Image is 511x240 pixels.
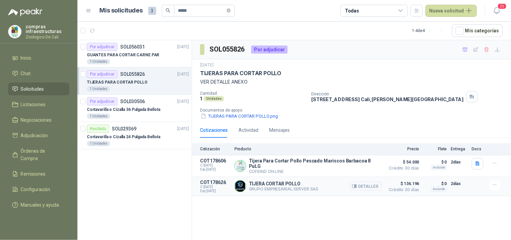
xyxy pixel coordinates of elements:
a: Inicio [8,52,69,64]
p: TIJERAS PARA CORTAR POLLO [200,70,282,77]
span: Licitaciones [21,101,46,108]
a: Por adjudicarSOL056031[DATE] GUANTES PARA CORTAR CARNE PAR1 Unidades [77,40,192,67]
span: $ 54.000 [386,158,419,166]
div: Todas [345,7,359,14]
div: Por adjudicar [251,46,288,54]
a: Negociaciones [8,114,69,126]
p: Cotización [200,147,230,151]
p: Documentos de apoyo [200,108,508,113]
p: Zoologico De Cali [26,35,69,39]
a: Por adjudicarSOL030506[DATE] Cortavarilla o Cizalla 36 Pulgada Bellota1 Unidades [77,95,192,122]
p: SOL029369 [112,126,136,131]
div: 1 Unidades [87,114,110,119]
div: Por adjudicar [87,43,118,51]
span: $ 136.196 [386,180,419,188]
p: COFEIND ON LINE [249,169,382,174]
p: [DATE] [178,71,189,78]
div: 1 - 4 de 4 [412,25,447,36]
div: Cotizaciones [200,126,228,134]
a: RecibidoSOL029369[DATE] Cortavarilla o Cizalla 24 Pulgada Bellota1 Unidades [77,122,192,149]
p: compras infraestructuras [26,24,69,34]
p: [DATE] [200,62,214,68]
h1: Mis solicitudes [100,6,143,16]
a: Licitaciones [8,98,69,111]
span: Adjudicación [21,132,48,139]
span: close-circle [227,7,231,14]
div: Unidades [203,96,224,101]
span: search [166,8,170,13]
p: Producto [234,147,382,151]
span: 3 [148,7,156,15]
p: [DATE] [178,44,189,50]
div: 1 Unidades [87,141,110,146]
div: Mensajes [269,126,290,134]
a: Por adjudicarSOL055826[DATE] TIJERAS PARA CORTAR POLLO1 Unidades [77,67,192,95]
a: Manuales y ayuda [8,199,69,211]
p: TIJERA CORTAR POLLO [249,181,319,186]
span: Negociaciones [21,116,52,124]
span: Configuración [21,186,51,193]
span: Exp: [DATE] [200,168,230,172]
button: Nueva solicitud [425,5,477,17]
a: Remisiones [8,168,69,180]
button: Mís categorías [452,24,503,37]
p: Cortavarilla o Cizalla 36 Pulgada Bellota [87,107,160,113]
div: 1 Unidades [87,59,110,64]
div: Incluido [431,165,447,170]
p: SOL056031 [120,44,145,49]
p: 2 días [451,158,468,166]
img: Company Logo [235,181,246,192]
span: Manuales y ayuda [21,201,59,209]
p: SOL055826 [120,72,145,77]
img: Company Logo [8,25,21,38]
a: Solicitudes [8,83,69,95]
a: Órdenes de Compra [8,145,69,165]
img: Company Logo [235,160,246,172]
p: COT178626 [200,180,230,185]
button: 20 [491,5,503,17]
a: Chat [8,67,69,80]
p: [DATE] [178,98,189,105]
p: GRUPO EMPRESARIAL SERVER SAS [249,186,319,191]
span: Crédito 30 días [386,166,419,170]
div: Por adjudicar [87,70,118,78]
span: C: [DATE] [200,163,230,168]
p: $ 0 [423,180,447,188]
p: Precio [386,147,419,151]
p: Dirección [312,92,464,96]
img: Logo peakr [8,8,42,16]
div: Incluido [431,186,447,192]
span: Chat [21,70,31,77]
span: Inicio [21,54,32,62]
span: 20 [498,3,507,9]
p: TIJERAS PARA CORTAR POLLO [87,79,148,86]
p: Cortavarilla o Cizalla 24 Pulgada Bellota [87,134,160,140]
p: GUANTES PARA CORTAR CARNE PAR [87,52,160,58]
p: Flete [423,147,447,151]
span: Crédito 30 días [386,188,419,192]
div: Actividad [238,126,258,134]
span: Remisiones [21,170,46,178]
span: Exp: [DATE] [200,189,230,193]
p: [STREET_ADDRESS] Cali , [PERSON_NAME][GEOGRAPHIC_DATA] [312,96,464,102]
p: COT178606 [200,158,230,163]
a: Adjudicación [8,129,69,142]
p: [DATE] [178,126,189,132]
p: Tijera Para Cortar Pollo Pescado Mariscos Barbacoa 8 PuLG [249,158,382,169]
div: Por adjudicar [87,97,118,106]
span: Órdenes de Compra [21,147,63,162]
p: 1 [200,96,202,101]
p: VER DETALLE ANEXO [200,78,503,86]
p: Cantidad [200,91,306,96]
p: SOL030506 [120,99,145,104]
button: TIJERAS PARA CORTAR POLLO.png [200,113,279,120]
span: Solicitudes [21,85,44,93]
p: Docs [472,147,485,151]
div: 1 Unidades [87,86,110,92]
a: Configuración [8,183,69,196]
p: $ 0 [423,158,447,166]
div: Recibido [87,125,109,133]
span: close-circle [227,8,231,12]
h3: SOL055826 [210,44,246,55]
span: C: [DATE] [200,185,230,189]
